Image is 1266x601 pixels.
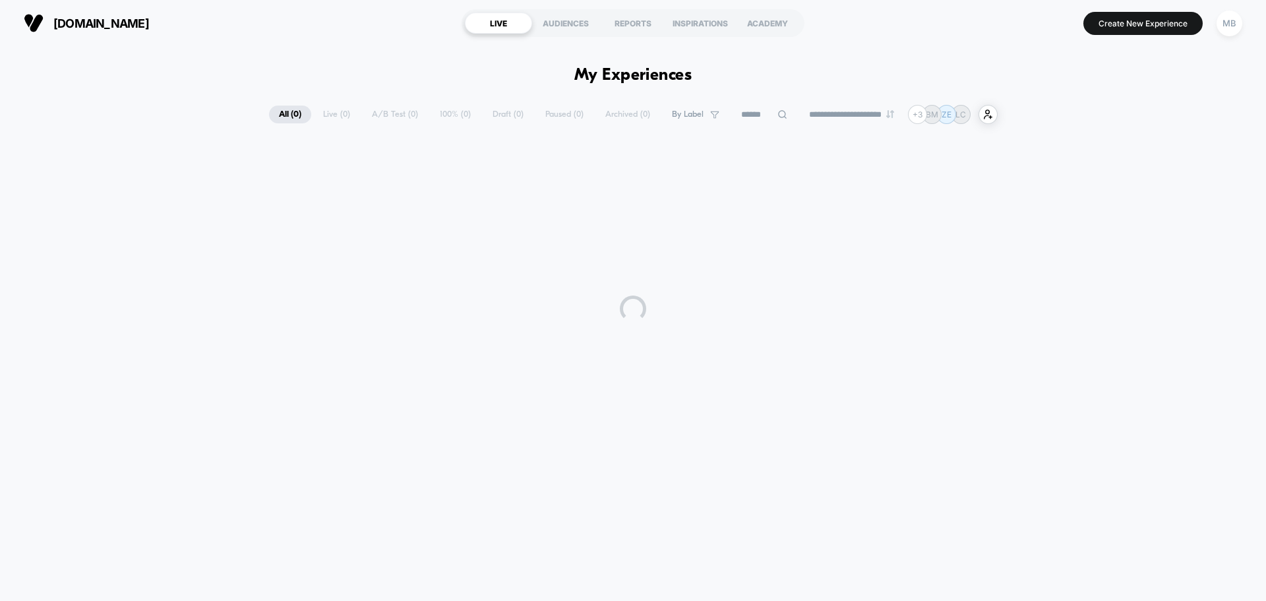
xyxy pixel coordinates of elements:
p: LC [955,110,966,119]
h1: My Experiences [574,66,692,85]
div: INSPIRATIONS [667,13,734,34]
span: All ( 0 ) [269,106,311,123]
div: MB [1217,11,1242,36]
img: end [886,110,894,118]
button: [DOMAIN_NAME] [20,13,153,34]
img: Visually logo [24,13,44,33]
span: [DOMAIN_NAME] [53,16,149,30]
div: ACADEMY [734,13,801,34]
span: By Label [672,110,704,119]
div: + 3 [908,105,927,124]
p: ZE [942,110,951,119]
div: LIVE [465,13,532,34]
button: Create New Experience [1083,12,1203,35]
button: MB [1213,10,1246,37]
div: AUDIENCES [532,13,599,34]
div: REPORTS [599,13,667,34]
p: BM [926,110,938,119]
